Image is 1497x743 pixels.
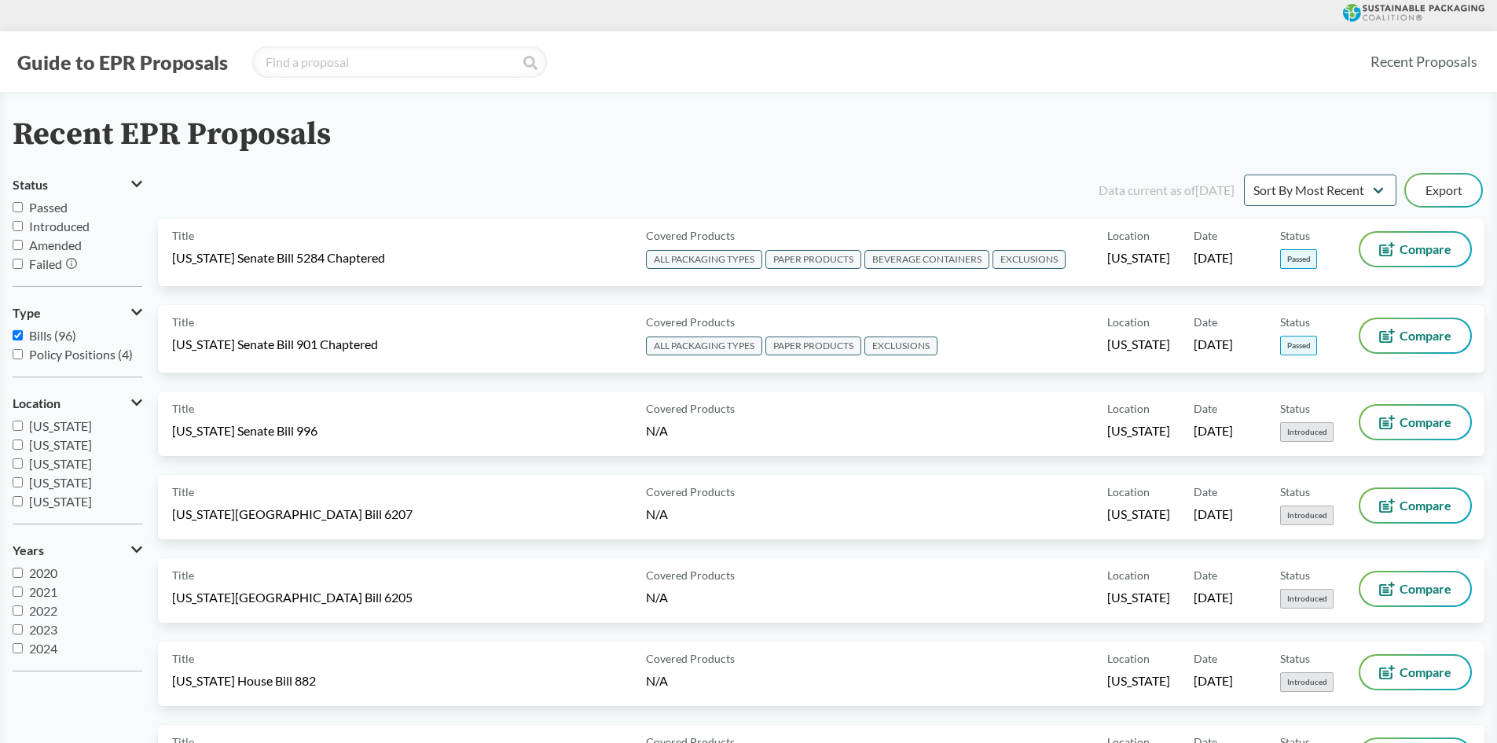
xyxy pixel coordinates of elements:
span: Compare [1400,583,1451,595]
span: [US_STATE] [29,418,92,433]
span: [US_STATE] [29,494,92,509]
button: Location [13,390,142,417]
span: Date [1194,484,1217,500]
span: Status [1280,567,1310,583]
input: 2021 [13,587,23,597]
span: Passed [29,200,68,215]
button: Compare [1360,489,1470,522]
button: Guide to EPR Proposals [13,50,233,75]
span: [DATE] [1194,506,1233,523]
button: Compare [1360,572,1470,605]
button: Compare [1360,319,1470,352]
span: [US_STATE][GEOGRAPHIC_DATA] Bill 6207 [172,506,413,523]
span: Status [1280,650,1310,667]
button: Compare [1360,233,1470,266]
input: [US_STATE] [13,477,23,487]
button: Status [13,171,142,198]
span: [US_STATE] [1107,249,1170,267]
span: Compare [1400,329,1451,342]
span: EXCLUSIONS [864,337,937,355]
span: [US_STATE] Senate Bill 5284 Chaptered [172,249,385,267]
span: BEVERAGE CONTAINERS [864,250,989,269]
span: [US_STATE] [1107,422,1170,440]
span: Covered Products [646,650,735,667]
button: Type [13,300,142,326]
span: Type [13,306,41,320]
span: Title [172,227,194,244]
span: Amended [29,237,82,252]
span: ALL PACKAGING TYPES [646,337,762,355]
button: Export [1406,175,1481,206]
input: Introduced [13,221,23,231]
span: Covered Products [646,567,735,583]
span: Status [1280,227,1310,244]
span: Location [1107,650,1150,667]
span: Compare [1400,243,1451,256]
span: Bills (96) [29,328,76,343]
button: Compare [1360,656,1470,689]
span: [DATE] [1194,336,1233,353]
span: Title [172,314,194,330]
span: 2020 [29,565,57,580]
span: 2024 [29,641,57,656]
span: [US_STATE] [1107,589,1170,606]
span: [US_STATE] Senate Bill 996 [172,422,317,440]
span: Location [1107,400,1150,417]
span: N/A [646,423,668,438]
span: Title [172,650,194,667]
button: Compare [1360,406,1470,439]
span: Covered Products [646,314,735,330]
span: [US_STATE] [29,475,92,490]
span: [US_STATE] [29,437,92,452]
input: Bills (96) [13,330,23,340]
span: Compare [1400,666,1451,679]
span: Covered Products [646,484,735,500]
input: [US_STATE] [13,421,23,431]
div: Data current as of [DATE] [1099,181,1235,200]
span: [DATE] [1194,672,1233,690]
span: Location [1107,227,1150,244]
span: N/A [646,506,668,521]
input: Amended [13,240,23,250]
input: [US_STATE] [13,458,23,469]
span: Status [1280,400,1310,417]
span: Passed [1280,249,1317,269]
span: Compare [1400,416,1451,429]
input: 2022 [13,605,23,616]
span: Introduced [1280,506,1334,525]
span: [US_STATE] Senate Bill 901 Chaptered [172,336,378,353]
span: Introduced [29,219,90,234]
span: Date [1194,567,1217,583]
span: [US_STATE][GEOGRAPHIC_DATA] Bill 6205 [172,589,413,606]
h2: Recent EPR Proposals [13,117,331,153]
span: Status [13,178,48,192]
input: Policy Positions (4) [13,349,23,359]
span: Location [1107,314,1150,330]
span: [US_STATE] [1107,336,1170,353]
span: [DATE] [1194,249,1233,267]
a: Recent Proposals [1363,44,1484,79]
span: N/A [646,590,668,605]
input: 2024 [13,643,23,653]
span: Date [1194,314,1217,330]
span: Passed [1280,336,1317,355]
span: Status [1280,314,1310,330]
span: Covered Products [646,400,735,417]
span: Title [172,484,194,500]
button: Years [13,537,142,564]
span: 2021 [29,584,57,599]
span: Policy Positions (4) [29,347,133,362]
span: Date [1194,650,1217,667]
span: Location [13,396,61,410]
span: [DATE] [1194,422,1233,440]
span: 2022 [29,603,57,618]
span: Introduced [1280,422,1334,442]
span: Introduced [1280,589,1334,609]
span: N/A [646,673,668,688]
span: Title [172,567,194,583]
span: Compare [1400,499,1451,512]
span: PAPER PRODUCTS [765,250,861,269]
span: Location [1107,567,1150,583]
span: PAPER PRODUCTS [765,337,861,355]
span: ALL PACKAGING TYPES [646,250,762,269]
